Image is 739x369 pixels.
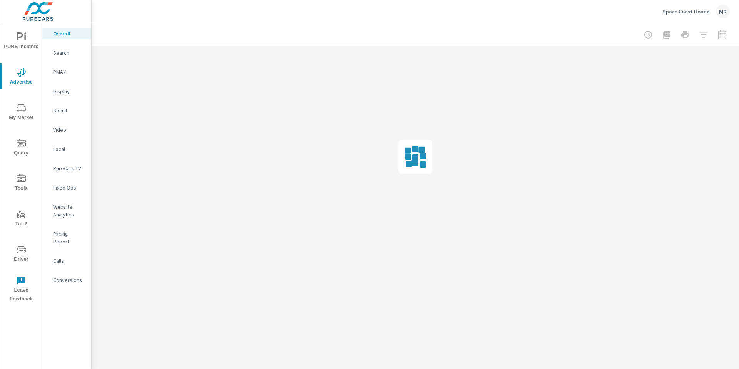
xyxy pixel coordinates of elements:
[53,145,85,153] p: Local
[3,174,40,193] span: Tools
[53,184,85,191] p: Fixed Ops
[3,32,40,51] span: PURE Insights
[53,276,85,284] p: Conversions
[3,68,40,87] span: Advertise
[53,87,85,95] p: Display
[53,107,85,114] p: Social
[42,255,91,267] div: Calls
[53,30,85,37] p: Overall
[3,245,40,264] span: Driver
[42,143,91,155] div: Local
[53,164,85,172] p: PureCars TV
[42,274,91,286] div: Conversions
[42,86,91,97] div: Display
[53,230,85,245] p: Pacing Report
[42,201,91,220] div: Website Analytics
[42,66,91,78] div: PMAX
[716,5,730,18] div: MR
[663,8,710,15] p: Space Coast Honda
[42,47,91,59] div: Search
[42,163,91,174] div: PureCars TV
[42,124,91,136] div: Video
[42,228,91,247] div: Pacing Report
[3,103,40,122] span: My Market
[53,68,85,76] p: PMAX
[3,276,40,304] span: Leave Feedback
[42,182,91,193] div: Fixed Ops
[3,139,40,158] span: Query
[53,49,85,57] p: Search
[53,257,85,265] p: Calls
[3,210,40,228] span: Tier2
[53,203,85,218] p: Website Analytics
[53,126,85,134] p: Video
[42,28,91,39] div: Overall
[42,105,91,116] div: Social
[0,23,42,307] div: nav menu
